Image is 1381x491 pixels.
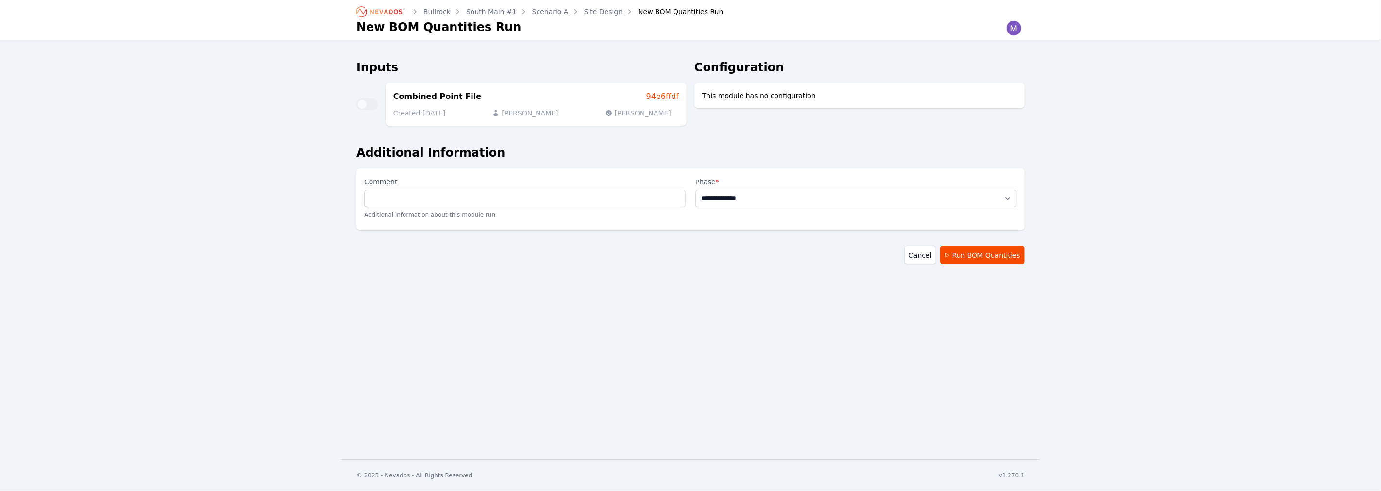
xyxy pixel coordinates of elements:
a: Cancel [904,246,936,264]
p: Additional information about this module run [364,207,686,223]
p: [PERSON_NAME] [492,108,558,118]
img: Madeline Koldos [1006,20,1022,36]
h2: Configuration [694,60,1025,75]
div: New BOM Quantities Run [624,7,723,16]
div: © 2025 - Nevados - All Rights Reserved [356,472,472,479]
button: Run BOM Quantities [940,246,1025,264]
label: Phase [695,176,1017,188]
h3: Combined Point File [393,91,481,102]
h1: New BOM Quantities Run [356,19,522,35]
p: Created: [DATE] [393,108,445,118]
p: [PERSON_NAME] [605,108,671,118]
a: Scenario A [532,7,569,16]
a: South Main #1 [466,7,517,16]
div: This module has no configuration [694,83,1025,108]
div: v1.270.1 [999,472,1025,479]
h2: Additional Information [356,145,1025,161]
h2: Inputs [356,60,687,75]
nav: Breadcrumb [356,4,724,19]
label: Comment [364,176,686,190]
a: Bullrock [423,7,451,16]
a: Site Design [584,7,623,16]
a: 94e6ffdf [646,91,679,102]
